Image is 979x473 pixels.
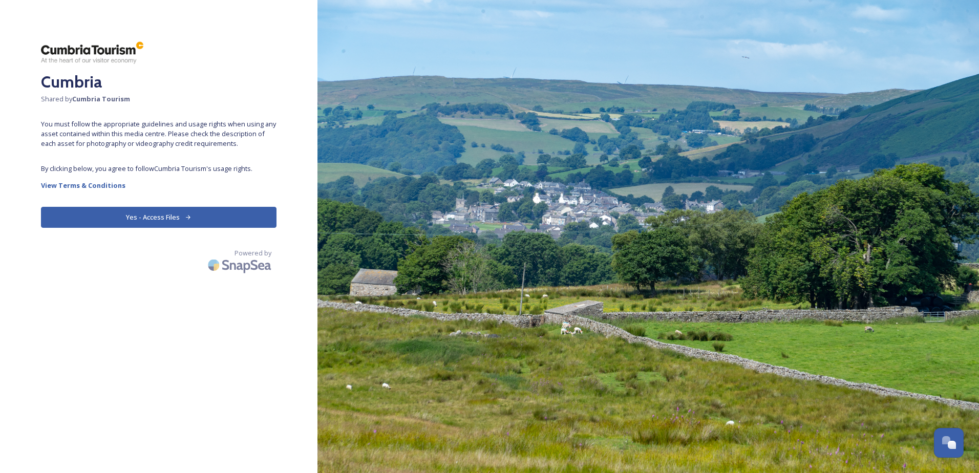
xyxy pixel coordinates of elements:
button: Open Chat [934,428,964,458]
h2: Cumbria [41,70,276,94]
strong: Cumbria Tourism [72,94,130,103]
span: Shared by [41,94,276,104]
span: You must follow the appropriate guidelines and usage rights when using any asset contained within... [41,119,276,149]
img: SnapSea Logo [205,253,276,277]
button: Yes - Access Files [41,207,276,228]
strong: View Terms & Conditions [41,181,125,190]
span: By clicking below, you agree to follow Cumbria Tourism 's usage rights. [41,164,276,174]
span: Powered by [235,248,271,258]
a: View Terms & Conditions [41,179,276,191]
img: ct_logo.png [41,41,143,64]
